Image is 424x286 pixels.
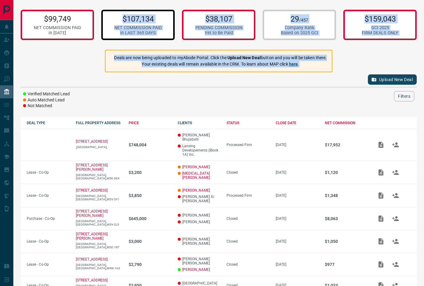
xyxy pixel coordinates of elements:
span: /457 [299,18,308,23]
div: Closed [227,262,270,267]
div: Closed [227,216,270,221]
p: [GEOGRAPHIC_DATA],[GEOGRAPHIC_DATA],M5V-2L5 [76,220,123,226]
p: $3,000 [129,239,172,244]
div: STATUS [227,121,270,125]
p: $107,134 [114,14,162,23]
div: Company Rank [281,25,318,30]
p: $159,043 [362,14,398,23]
span: Add / View Documents [374,262,388,266]
div: in LAST 365 DAYS [114,30,162,36]
p: ,[GEOGRAPHIC_DATA], [76,145,123,149]
span: Match Clients [388,170,403,174]
div: NET COMMISSION PAID [114,25,162,30]
p: $99,749 [34,14,81,23]
span: Add / View Documents [374,170,388,174]
span: Match Clients [388,262,403,266]
a: [STREET_ADDRESS][PERSON_NAME] [76,163,108,172]
p: Lease - Co-Op [27,239,70,243]
a: [PERSON_NAME] [182,165,210,169]
p: Lease - Co-Op [27,193,70,198]
div: NET COMMISSION PAID [34,25,81,30]
p: Your existing deals will remain available in the CRM. To learn about MAP click . [114,61,327,67]
a: [STREET_ADDRESS][PERSON_NAME] [76,232,108,240]
p: $1,348 [325,193,368,198]
div: FULL PROPERTY ADDRESS [76,121,123,125]
p: [GEOGRAPHIC_DATA],[GEOGRAPHIC_DATA],M5E-1R7 [76,242,123,249]
p: [DATE] [276,262,319,267]
div: PENDING COMMISSION [195,25,242,30]
span: Match Clients [388,239,403,243]
p: [PERSON_NAME] Xi [PERSON_NAME] [178,195,221,203]
span: Match Clients [388,142,403,147]
div: Processed Firm [227,143,270,147]
p: $38,107 [195,14,242,23]
div: FIRM DEALS ONLY [362,30,398,36]
li: Auto Matched Lead [23,97,70,103]
a: [STREET_ADDRESS] [76,188,108,192]
p: [DATE] [276,239,319,243]
div: Based on 2025 GCI [281,30,318,36]
p: [PERSON_NAME] [PERSON_NAME] [178,237,221,246]
p: $1,120 [325,170,368,175]
div: Closed [227,170,270,175]
p: $17,952 [325,142,368,147]
p: $3,200 [129,170,172,175]
p: Lease - Co-Op [27,262,70,267]
p: [PERSON_NAME] [178,220,221,224]
p: [GEOGRAPHIC_DATA],[GEOGRAPHIC_DATA],M5V-3Y1 [76,194,123,201]
li: Not Matched [23,103,70,109]
button: Upload New Deal [368,74,417,85]
button: Filters [394,91,414,101]
div: NET COMMISSION [325,121,368,125]
span: Add / View Documents [374,193,388,197]
p: $3,850 [129,193,172,198]
div: GCI 2025 [362,25,398,30]
a: [PERSON_NAME] [182,267,210,272]
div: Yet to Be Paid [195,30,242,36]
p: [GEOGRAPHIC_DATA],[GEOGRAPHIC_DATA],M5E-0E4 [76,173,123,180]
div: CLIENTS [178,121,221,125]
p: $2,790 [129,262,172,267]
p: $977 [325,262,368,267]
div: Processed Firm [227,193,270,198]
a: [STREET_ADDRESS][PERSON_NAME] [76,209,108,218]
p: Purchase - Co-Op [27,216,70,221]
span: Match Clients [388,216,403,220]
p: [DATE] [276,216,319,221]
p: 29 [281,14,318,23]
p: $1,050 [325,239,368,244]
div: in [DATE] [34,30,81,36]
a: [STREET_ADDRESS] [76,139,108,144]
p: [DATE] [276,143,319,147]
p: $8,063 [325,216,368,221]
p: $748,004 [129,142,172,147]
span: Add / View Documents [374,216,388,220]
p: [STREET_ADDRESS] [76,257,108,261]
p: [PERSON_NAME] [PERSON_NAME] [178,257,221,265]
a: [MEDICAL_DATA][PERSON_NAME] [182,171,221,180]
p: Lansing Developements (Block 1A) Inc. [178,144,221,157]
a: [PERSON_NAME] [182,188,210,192]
span: Add / View Documents [374,142,388,147]
p: Deals are now being uploaded to myAbode Portal. Click the button and you will be taken there. [114,55,327,61]
span: Add / View Documents [374,239,388,243]
div: Closed [227,239,270,243]
span: Match Clients [388,193,403,197]
p: [GEOGRAPHIC_DATA],[GEOGRAPHIC_DATA],M4N-1A3 [76,263,123,270]
p: [PERSON_NAME] Bhujaballi [178,133,221,141]
strong: Upload New Deal [227,55,261,60]
div: PRICE [129,121,172,125]
p: [DATE] [276,193,319,198]
a: here [289,62,298,66]
p: [DATE] [276,170,319,175]
a: [STREET_ADDRESS] [76,278,108,282]
p: [PERSON_NAME] [178,213,221,217]
div: CLOSE DATE [276,121,319,125]
p: Lease - Co-Op [27,170,70,175]
li: Verified Matched Lead [23,91,70,97]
